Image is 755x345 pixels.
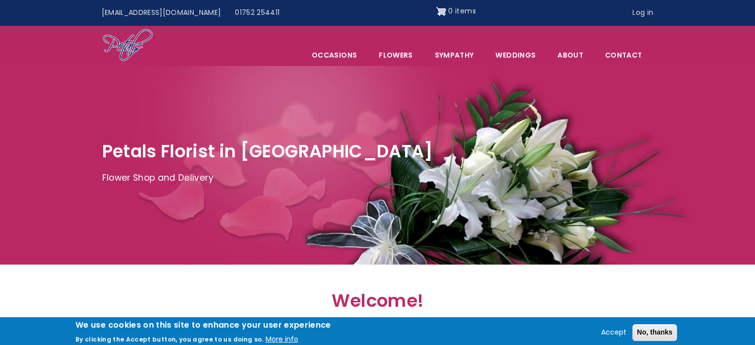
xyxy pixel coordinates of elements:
[301,45,367,66] span: Occasions
[102,139,433,163] span: Petals Florist in [GEOGRAPHIC_DATA]
[485,45,546,66] span: Weddings
[228,3,286,22] a: 01752 254411
[75,320,331,331] h2: We use cookies on this site to enhance your user experience
[436,3,476,19] a: Shopping cart 0 items
[102,171,653,186] p: Flower Shop and Delivery
[448,6,476,16] span: 0 items
[95,3,228,22] a: [EMAIL_ADDRESS][DOMAIN_NAME]
[75,335,264,344] p: By clicking the Accept button, you agree to us doing so.
[162,290,594,317] h2: Welcome!
[547,45,594,66] a: About
[625,3,660,22] a: Log in
[597,327,630,339] button: Accept
[424,45,484,66] a: Sympathy
[368,45,423,66] a: Flowers
[436,3,446,19] img: Shopping cart
[102,28,153,63] img: Home
[595,45,652,66] a: Contact
[632,324,677,341] button: No, thanks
